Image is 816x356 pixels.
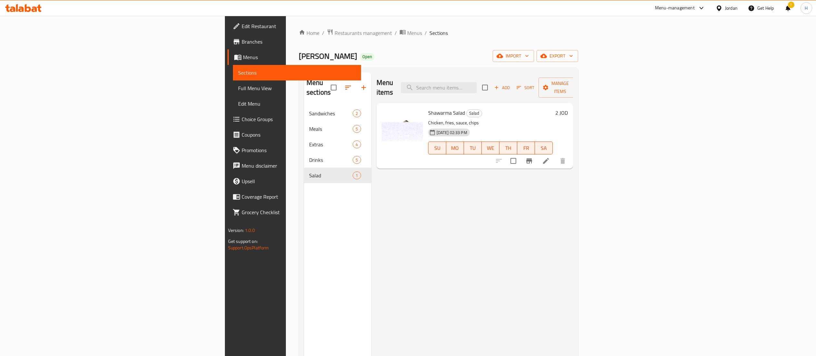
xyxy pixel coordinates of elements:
[227,49,361,65] a: Menus
[467,143,479,153] span: TU
[356,80,371,95] button: Add section
[555,153,570,169] button: delete
[382,108,423,150] img: Shawarma Salad
[304,103,371,186] nav: Menu sections
[243,53,356,61] span: Menus
[539,78,582,98] button: Manage items
[484,143,497,153] span: WE
[233,65,361,80] a: Sections
[238,84,356,92] span: Full Menu View
[304,137,371,152] div: Extras4
[227,173,361,189] a: Upsell
[353,172,361,179] div: items
[309,110,353,117] span: Sandwiches
[335,29,392,37] span: Restaurants management
[478,81,492,94] span: Select section
[309,141,353,148] span: Extras
[517,84,534,91] span: Sort
[353,141,361,148] div: items
[238,100,356,108] span: Edit Menu
[327,81,340,94] span: Select all sections
[227,127,361,142] a: Coupons
[242,146,356,154] span: Promotions
[498,52,529,60] span: import
[538,143,550,153] span: SA
[482,141,499,154] button: WE
[805,5,808,12] span: H
[493,84,511,91] span: Add
[304,152,371,168] div: Drinks5
[429,29,448,37] span: Sections
[242,115,356,123] span: Choice Groups
[242,131,356,139] span: Coupons
[340,80,356,95] span: Sort sections
[401,82,477,93] input: search
[245,226,255,235] span: 1.0.0
[238,69,356,77] span: Sections
[309,172,353,179] div: Salad
[428,108,465,118] span: Shawarma Salad
[449,143,461,153] span: MO
[499,141,517,154] button: TH
[227,204,361,220] a: Grocery Checklist
[425,29,427,37] li: /
[515,83,536,93] button: Sort
[537,50,578,62] button: export
[228,237,258,246] span: Get support on:
[512,83,539,93] span: Sort items
[467,110,482,117] span: Salad
[242,177,356,185] span: Upsell
[555,108,568,117] h6: 2 JOD
[309,125,353,133] span: Meals
[431,143,444,153] span: SU
[446,141,464,154] button: MO
[407,29,422,37] span: Menus
[521,153,537,169] button: Branch-specific-item
[242,22,356,30] span: Edit Restaurant
[304,168,371,183] div: Salad1
[353,157,360,163] span: 5
[502,143,515,153] span: TH
[233,80,361,96] a: Full Menu View
[493,50,534,62] button: import
[353,156,361,164] div: items
[399,29,422,37] a: Menus
[242,162,356,170] span: Menu disclaimer
[542,52,573,60] span: export
[227,189,361,204] a: Coverage Report
[353,141,360,148] span: 4
[725,5,738,12] div: Jordan
[353,126,360,132] span: 5
[434,130,470,136] span: [DATE] 02:33 PM
[228,226,244,235] span: Version:
[242,208,356,216] span: Grocery Checklist
[242,193,356,201] span: Coverage Report
[395,29,397,37] li: /
[227,34,361,49] a: Branches
[304,121,371,137] div: Meals5
[377,78,393,97] h2: Menu items
[299,29,578,37] nav: breadcrumb
[428,141,446,154] button: SU
[233,96,361,111] a: Edit Menu
[353,125,361,133] div: items
[428,119,553,127] p: Chicken, fries, sauce, chips
[466,110,482,117] div: Salad
[542,157,550,165] a: Edit menu item
[227,111,361,127] a: Choice Groups
[507,154,520,168] span: Select to update
[535,141,553,154] button: SA
[360,54,375,59] span: Open
[492,83,512,93] span: Add item
[464,141,482,154] button: TU
[520,143,532,153] span: FR
[353,110,361,117] div: items
[242,38,356,46] span: Branches
[517,141,535,154] button: FR
[227,18,361,34] a: Edit Restaurant
[492,83,512,93] button: Add
[309,156,353,164] span: Drinks
[353,110,360,117] span: 2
